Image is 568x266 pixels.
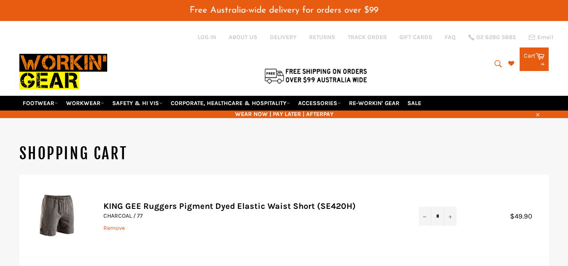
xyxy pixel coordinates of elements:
[270,33,296,41] a: DELIVERY
[19,48,107,95] img: Workin Gear leaders in Workwear, Safety Boots, PPE, Uniforms. Australia's No.1 in Workwear
[32,187,82,242] img: KING GEE Ruggers Pigment Dyed Elastic Waist Short (SE420H) - CHARCOAL / 77
[263,67,368,84] img: Flat $9.95 shipping Australia wide
[103,212,402,220] p: CHARCOAL / 77
[103,224,125,232] a: Remove
[63,96,108,111] a: WORKWEAR
[541,60,544,67] span: 4
[109,96,166,111] a: SAFETY & HI VIS
[468,34,516,40] a: 02 6280 5885
[537,34,553,40] span: Email
[476,34,516,40] span: 02 6280 5885
[309,33,335,41] a: RETURNS
[445,33,456,41] a: FAQ
[444,207,457,226] button: Increase item quantity by one
[198,34,216,41] a: Log in
[419,207,431,226] button: Reduce item quantity by one
[103,201,356,211] a: KING GEE Ruggers Pigment Dyed Elastic Waist Short (SE420H)
[190,6,378,15] span: Free Australia-wide delivery for orders over $99
[19,143,549,164] h1: Shopping Cart
[348,33,387,41] a: TRACK ORDER
[346,96,403,111] a: RE-WORKIN' GEAR
[399,33,432,41] a: GIFT CARDS
[520,47,549,71] a: Cart 4
[19,110,549,118] span: WEAR NOW | PAY LATER | AFTERPAY
[19,96,61,111] a: FOOTWEAR
[229,33,257,41] a: ABOUT US
[404,96,425,111] a: SALE
[510,212,541,220] span: $49.90
[295,96,344,111] a: ACCESSORIES
[167,96,293,111] a: CORPORATE, HEALTHCARE & HOSPITALITY
[528,34,553,41] a: Email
